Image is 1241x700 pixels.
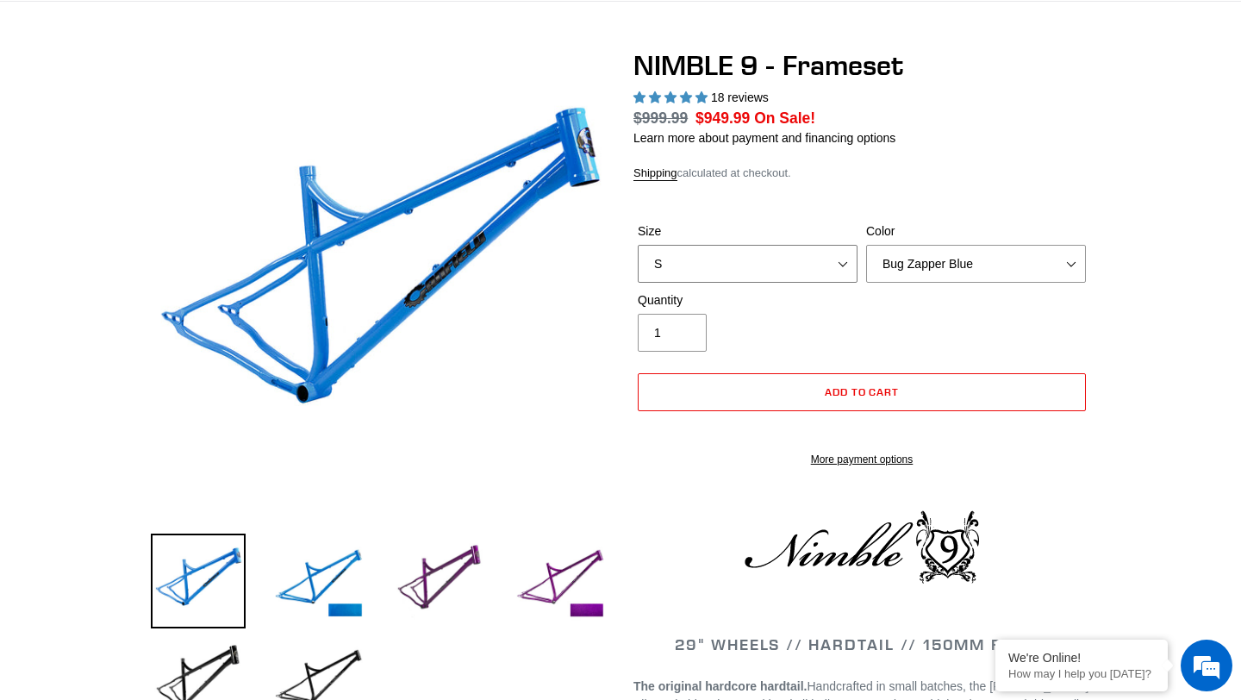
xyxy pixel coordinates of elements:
div: We're Online! [1008,651,1155,665]
button: Add to cart [638,373,1086,411]
p: How may I help you today? [1008,667,1155,680]
img: Load image into Gallery viewer, NIMBLE 9 - Frameset [271,534,366,628]
img: Load image into Gallery viewer, NIMBLE 9 - Frameset [392,534,487,628]
span: $949.99 [695,109,750,127]
label: Size [638,222,857,241]
span: 4.89 stars [633,91,711,104]
strong: The original hardcore hardtail. [633,679,807,693]
s: $999.99 [633,109,688,127]
span: Add to cart [825,385,900,398]
label: Color [866,222,1086,241]
span: 18 reviews [711,91,769,104]
a: Learn more about payment and financing options [633,131,895,145]
img: Load image into Gallery viewer, NIMBLE 9 - Frameset [151,534,246,628]
label: Quantity [638,291,857,309]
a: Shipping [633,166,677,181]
h1: NIMBLE 9 - Frameset [633,49,1090,82]
a: More payment options [638,452,1086,467]
span: 29" WHEELS // HARDTAIL // 150MM FRONT [675,634,1049,654]
span: On Sale! [754,107,815,129]
img: Load image into Gallery viewer, NIMBLE 9 - Frameset [513,534,608,628]
div: calculated at checkout. [633,165,1090,182]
